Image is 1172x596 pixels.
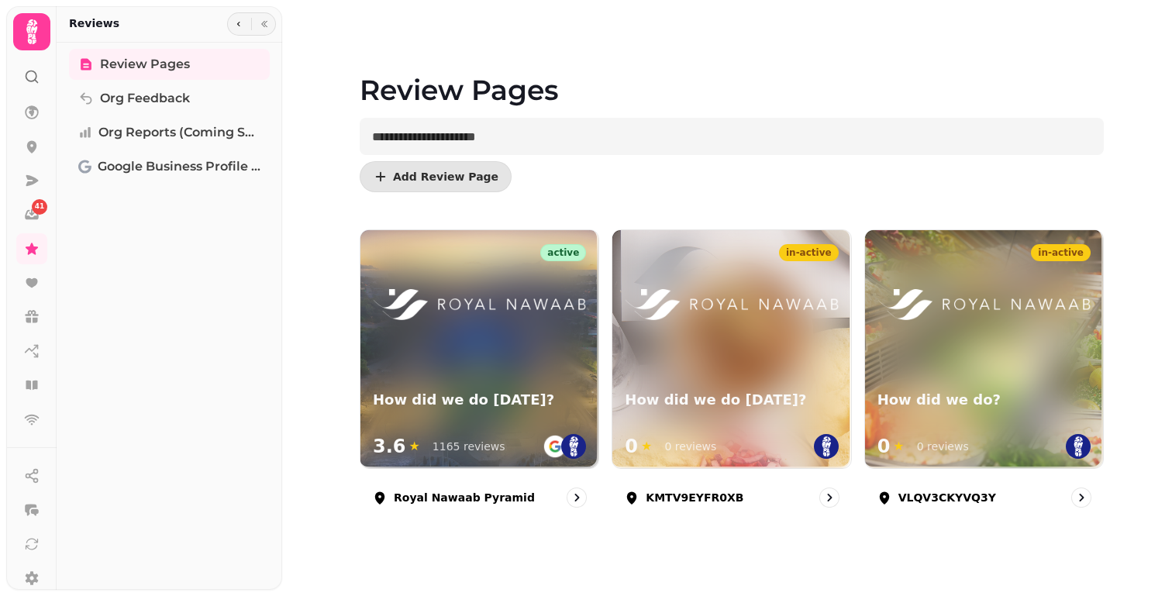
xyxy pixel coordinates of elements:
span: ★ [893,437,904,456]
a: Google Business Profile (Beta) [69,151,270,182]
svg: go to [1074,490,1089,505]
p: KMTV9EYFR0XB [646,490,743,505]
span: Google Business Profile (Beta) [98,157,260,176]
a: Org Reports (coming soon) [69,117,270,148]
div: 0 reviews [917,439,969,454]
img: st.png [1066,434,1091,459]
span: 41 [35,202,45,212]
a: Review Pages [69,49,270,80]
a: KMTV9EYFR0XBin-activeHow did we do today?How did we do [DATE]?0★0 reviewsKMTV9EYFR0XB [612,229,851,520]
p: VLQV3CKYVQ3Y [898,490,996,505]
img: st.png [561,434,586,459]
img: How did we do? [877,289,1091,319]
h2: Reviews [69,16,119,31]
span: Org Reports (coming soon) [98,123,260,142]
span: ★ [409,437,420,456]
nav: Tabs [57,43,282,590]
img: How did we do today? [373,289,586,319]
span: 0 [625,434,638,459]
h3: How did we do [DATE]? [625,391,838,410]
div: in-active [779,244,839,261]
span: 0 [877,434,891,459]
a: Org Feedback [69,83,270,114]
div: in-active [1031,244,1091,261]
div: 1165 reviews [433,439,505,454]
span: Org Feedback [100,89,190,108]
span: Review Pages [100,55,190,74]
h1: Review Pages [360,37,1104,105]
a: VLQV3CKYVQ3Yin-activeHow did we do?How did we do?0★0 reviewsVLQV3CKYVQ3Y [864,229,1104,520]
img: go-emblem@2x.png [543,434,567,459]
span: 3.6 [373,434,406,459]
svg: go to [569,490,584,505]
span: Add Review Page [393,171,498,182]
img: st.png [814,434,839,459]
h3: How did we do? [877,391,1091,410]
p: Royal Nawaab Pyramid [394,490,535,505]
div: active [540,244,586,261]
span: ★ [641,437,652,456]
a: 41 [16,199,47,230]
a: Royal Nawaab PyramidactiveHow did we do today?How did we do [DATE]?3.6★1165 reviewsRoyal Nawaab P... [360,229,599,520]
div: 0 reviews [664,439,716,454]
button: Add Review Page [360,161,512,192]
svg: go to [822,490,837,505]
img: How did we do today? [625,289,838,319]
h3: How did we do [DATE]? [373,391,586,410]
